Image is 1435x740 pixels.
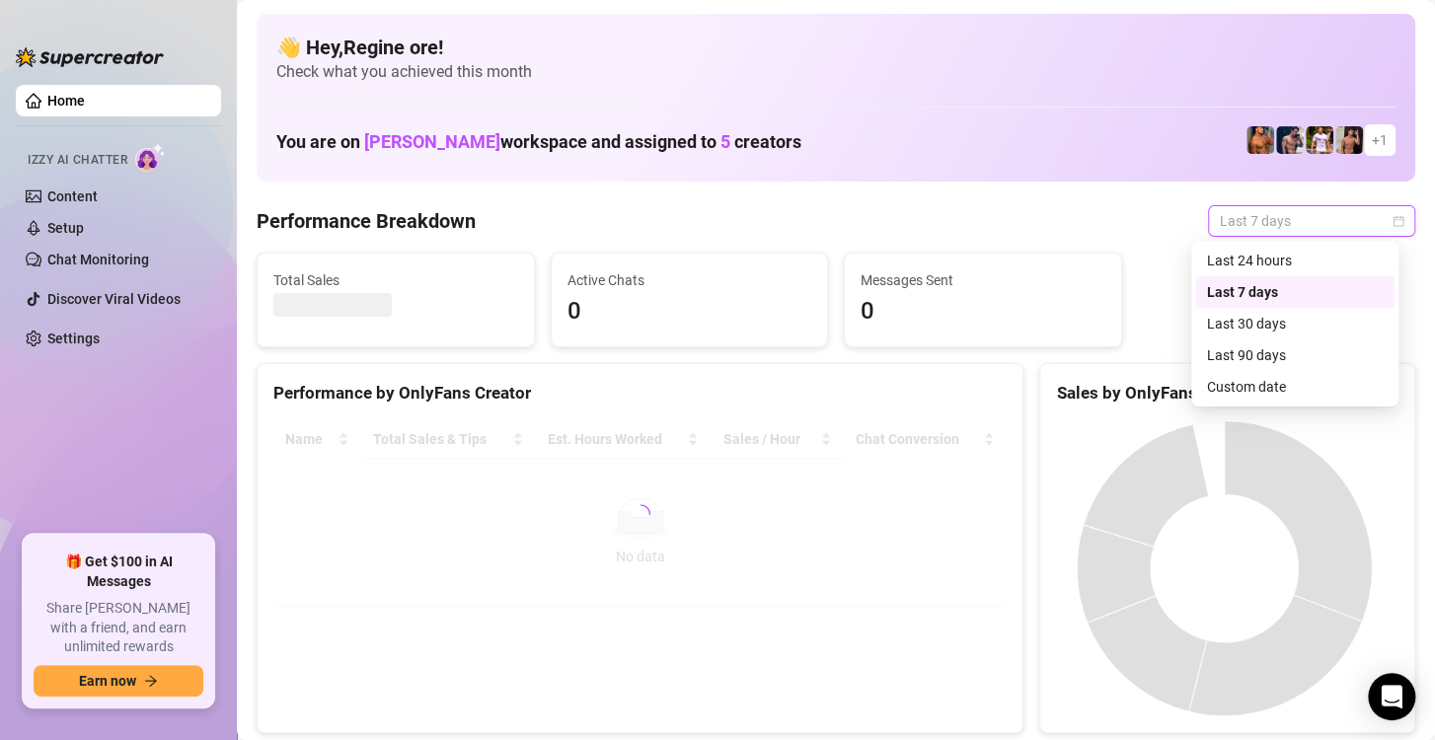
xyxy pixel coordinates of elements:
[1207,344,1383,366] div: Last 90 days
[273,269,518,291] span: Total Sales
[276,131,801,153] h1: You are on workspace and assigned to creators
[47,331,100,346] a: Settings
[1056,380,1398,407] div: Sales by OnlyFans Creator
[861,269,1105,291] span: Messages Sent
[47,188,98,204] a: Content
[1372,129,1388,151] span: + 1
[34,665,203,697] button: Earn nowarrow-right
[47,220,84,236] a: Setup
[276,61,1396,83] span: Check what you achieved this month
[1207,313,1383,334] div: Last 30 days
[34,553,203,591] span: 🎁 Get $100 in AI Messages
[16,47,164,67] img: logo-BBDzfeDw.svg
[47,93,85,109] a: Home
[135,143,166,172] img: AI Chatter
[1195,245,1395,276] div: Last 24 hours
[1220,206,1403,236] span: Last 7 days
[364,131,500,152] span: [PERSON_NAME]
[567,293,812,331] span: 0
[1195,308,1395,339] div: Last 30 days
[1393,215,1404,227] span: calendar
[631,504,650,524] span: loading
[1246,126,1274,154] img: JG
[1306,126,1333,154] img: Hector
[34,599,203,657] span: Share [PERSON_NAME] with a friend, and earn unlimited rewards
[1276,126,1304,154] img: Axel
[1368,673,1415,720] div: Open Intercom Messenger
[1207,281,1383,303] div: Last 7 days
[1195,371,1395,403] div: Custom date
[276,34,1396,61] h4: 👋 Hey, Regine ore !
[79,673,136,689] span: Earn now
[257,207,476,235] h4: Performance Breakdown
[273,380,1007,407] div: Performance by OnlyFans Creator
[47,291,181,307] a: Discover Viral Videos
[861,293,1105,331] span: 0
[720,131,730,152] span: 5
[1195,276,1395,308] div: Last 7 days
[1195,339,1395,371] div: Last 90 days
[144,674,158,688] span: arrow-right
[1207,250,1383,271] div: Last 24 hours
[1207,376,1383,398] div: Custom date
[28,151,127,170] span: Izzy AI Chatter
[1335,126,1363,154] img: Zach
[47,252,149,267] a: Chat Monitoring
[567,269,812,291] span: Active Chats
